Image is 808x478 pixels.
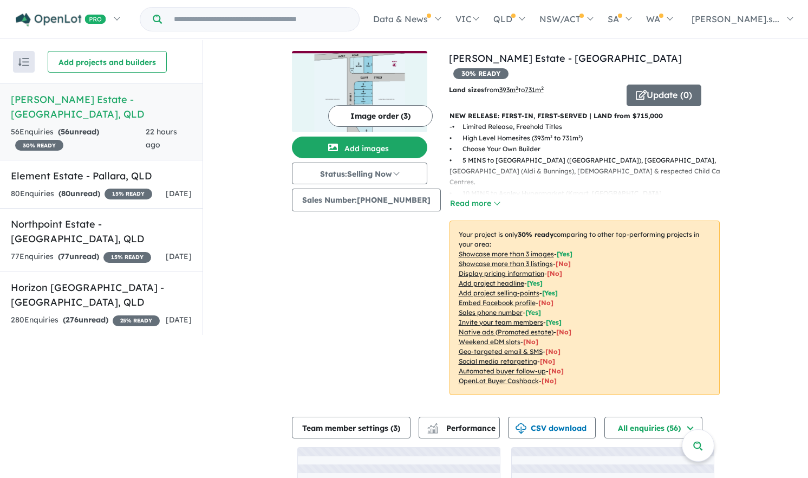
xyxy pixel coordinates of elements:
[58,127,99,137] strong: ( unread)
[164,8,357,31] input: Try estate name, suburb, builder or developer
[523,338,538,346] span: [No]
[545,347,561,356] span: [No]
[525,86,544,94] u: 731 m
[547,269,562,277] span: [ No ]
[459,289,539,297] u: Add project selling-points
[419,417,500,438] button: Performance
[113,315,160,326] span: 25 % READY
[546,318,562,326] span: [ Yes ]
[11,92,192,121] h5: [PERSON_NAME] Estate - [GEOGRAPHIC_DATA] , QLD
[556,260,571,268] span: [ No ]
[459,250,554,258] u: Showcase more than 3 images
[11,280,192,309] h5: Horizon [GEOGRAPHIC_DATA] - [GEOGRAPHIC_DATA] , QLD
[103,252,151,263] span: 15 % READY
[16,13,106,27] img: Openlot PRO Logo White
[11,217,192,246] h5: Northpoint Estate - [GEOGRAPHIC_DATA] , QLD
[692,14,779,24] span: [PERSON_NAME].s...
[449,86,484,94] b: Land sizes
[292,189,441,211] button: Sales Number:[PHONE_NUMBER]
[518,86,544,94] span: to
[518,230,553,238] b: 30 % ready
[449,85,618,95] p: from
[627,85,701,106] button: Update (0)
[449,111,720,121] p: NEW RELEASE: FIRST-IN, FIRST-SERVED | LAND from $715,000
[11,188,152,201] div: 80 Enquir ies
[61,251,69,261] span: 77
[11,126,146,152] div: 56 Enquir ies
[540,357,555,365] span: [No]
[542,289,558,297] span: [ Yes ]
[48,51,167,73] button: Add projects and builders
[166,189,192,198] span: [DATE]
[538,299,553,307] span: [ No ]
[459,269,544,277] u: Display pricing information
[449,121,728,243] p: - • Limited Release, Freehold Titles • High Level Homesites (393m² to 731m²) • Choose Your Own Bu...
[58,251,99,261] strong: ( unread)
[15,140,63,151] span: 30 % READY
[63,315,108,325] strong: ( unread)
[427,427,438,434] img: bar-chart.svg
[66,315,79,325] span: 276
[459,338,520,346] u: Weekend eDM slots
[459,308,523,316] u: Sales phone number
[549,367,564,375] span: [No]
[11,314,160,327] div: 280 Enquir ies
[459,279,524,287] u: Add project headline
[508,417,596,438] button: CSV download
[499,86,518,94] u: 393 m
[105,189,152,199] span: 15 % READY
[61,127,69,137] span: 56
[516,85,518,91] sup: 2
[292,417,410,438] button: Team member settings (3)
[557,250,572,258] span: [ Yes ]
[328,105,433,127] button: Image order (3)
[459,318,543,326] u: Invite your team members
[459,377,539,385] u: OpenLot Buyer Cashback
[292,163,427,184] button: Status:Selling Now
[429,423,496,433] span: Performance
[459,328,553,336] u: Native ads (Promoted estate)
[459,347,543,356] u: Geo-targeted email & SMS
[11,169,192,183] h5: Element Estate - Pallara , QLD
[427,423,437,429] img: line-chart.svg
[542,377,557,385] span: [No]
[146,127,177,150] span: 22 hours ago
[61,189,70,198] span: 80
[11,250,151,263] div: 77 Enquir ies
[449,197,500,210] button: Read more
[292,137,427,158] button: Add images
[527,279,543,287] span: [ Yes ]
[459,260,553,268] u: Showcase more than 3 listings
[449,52,682,64] a: [PERSON_NAME] Estate - [GEOGRAPHIC_DATA]
[393,423,398,433] span: 3
[459,367,546,375] u: Automated buyer follow-up
[604,417,702,438] button: All enquiries (56)
[516,423,526,434] img: download icon
[556,328,571,336] span: [No]
[459,357,537,365] u: Social media retargeting
[449,221,720,395] p: Your project is only comparing to other top-performing projects in your area: - - - - - - - - - -...
[18,58,29,66] img: sort.svg
[58,189,100,198] strong: ( unread)
[541,85,544,91] sup: 2
[459,299,536,307] u: Embed Facebook profile
[166,251,192,261] span: [DATE]
[453,68,509,79] span: 30 % READY
[166,315,192,325] span: [DATE]
[525,308,541,316] span: [ Yes ]
[292,51,427,132] img: Elliot Grove Estate - Carseldine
